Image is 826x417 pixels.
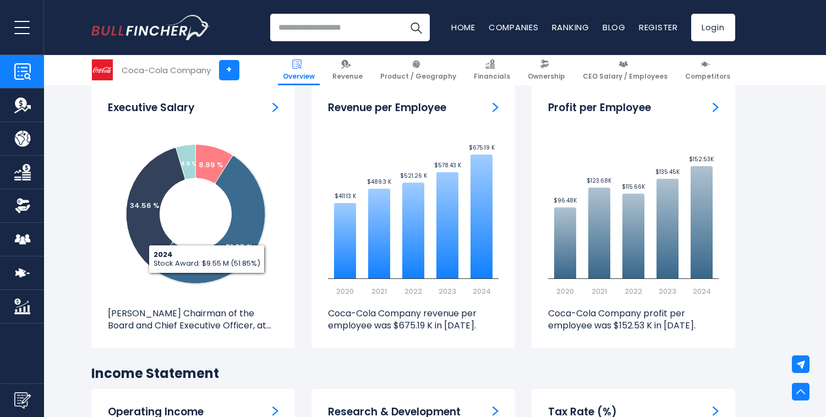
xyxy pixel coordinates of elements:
[625,286,642,297] text: 2022
[404,286,422,297] text: 2022
[556,286,574,297] text: 2020
[592,286,607,297] text: 2021
[219,60,239,80] a: +
[328,101,446,115] h3: Revenue per Employee
[272,405,278,417] a: Operating Income
[548,308,719,332] p: Coca-Cola Company profit per employee was $152.53 K in [DATE].
[489,21,539,33] a: Companies
[283,72,315,81] span: Overview
[402,14,430,41] button: Search
[713,101,719,113] a: Profit per Employee
[328,308,499,332] p: Coca-Cola Company revenue per employee was $675.19 K in [DATE].
[14,197,31,214] img: Ownership
[439,286,456,297] text: 2023
[451,21,475,33] a: Home
[278,55,320,85] a: Overview
[553,196,577,205] text: $96.48K
[380,72,456,81] span: Product / Geography
[469,55,515,85] a: Financials
[334,192,356,200] text: $411.13 K
[692,286,710,297] text: 2024
[375,55,461,85] a: Product / Geography
[91,15,210,40] a: Go to homepage
[685,72,730,81] span: Competitors
[336,286,354,297] text: 2020
[691,14,735,41] a: Login
[548,101,651,115] h3: Profit per Employee
[552,21,589,33] a: Ranking
[180,160,196,168] tspan: 4.6 %
[689,155,714,163] text: $152.53K
[327,55,368,85] a: Revenue
[472,286,490,297] text: 2024
[493,101,499,113] a: Revenue per Employee
[400,172,427,180] text: $521.26 K
[371,286,387,297] text: 2021
[713,405,719,417] a: Tax Rate
[639,21,678,33] a: Register
[199,160,223,170] tspan: 8.99 %
[528,72,565,81] span: Ownership
[91,365,735,382] h2: Income Statement
[583,72,668,81] span: CEO Salary / Employees
[332,72,363,81] span: Revenue
[108,308,278,332] p: [PERSON_NAME] Chairman of the Board and Chief Executive Officer, at...
[578,55,672,85] a: CEO Salary / Employees
[468,144,495,152] text: $675.19 K
[434,161,461,169] text: $578.43 K
[680,55,735,85] a: Competitors
[130,200,160,211] tspan: 34.56 %
[108,101,195,115] h3: Executive Salary
[272,101,278,113] a: ceo-salary
[92,59,113,80] img: KO logo
[621,183,645,191] text: $115.66K
[603,21,626,33] a: Blog
[122,64,211,76] div: Coca-Cola Company
[493,405,499,417] a: Research & Development
[474,72,510,81] span: Financials
[587,177,612,185] text: $123.68K
[659,286,676,297] text: 2023
[523,55,570,85] a: Ownership
[655,168,680,176] text: $135.45K
[366,178,391,186] text: $489.3 K
[91,15,210,40] img: Bullfincher logo
[226,242,253,252] tspan: 51.85 %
